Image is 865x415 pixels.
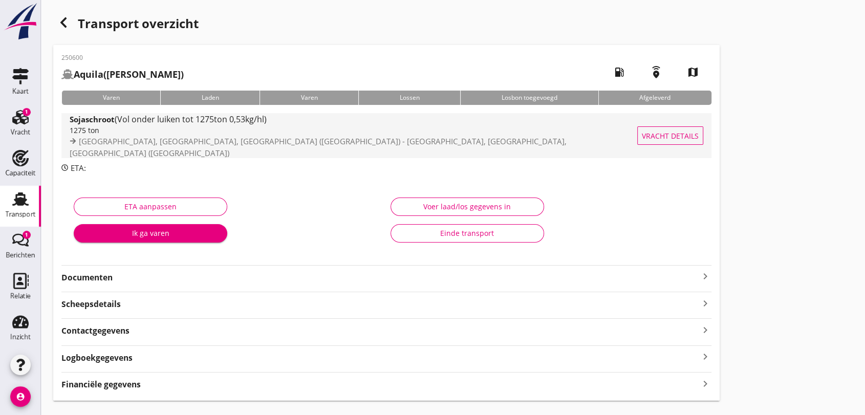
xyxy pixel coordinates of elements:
[460,91,598,105] div: Losbon toegevoegd
[70,136,567,158] span: [GEOGRAPHIC_DATA], [GEOGRAPHIC_DATA], [GEOGRAPHIC_DATA] ([GEOGRAPHIC_DATA]) - [GEOGRAPHIC_DATA], ...
[358,91,460,105] div: Lossen
[74,224,227,243] button: Ik ga varen
[605,58,634,86] i: local_gas_station
[10,386,31,407] i: account_circle
[115,114,267,125] span: (Vol onder luiken tot 1275ton 0,53kg/hl)
[2,3,39,40] img: logo-small.a267ee39.svg
[61,272,699,283] strong: Documenten
[82,201,219,212] div: ETA aanpassen
[71,163,86,173] span: ETA:
[699,323,711,337] i: keyboard_arrow_right
[23,108,31,116] div: 1
[61,352,133,364] strong: Logboekgegevens
[259,91,358,105] div: Varen
[74,198,227,216] button: ETA aanpassen
[11,129,31,136] div: Vracht
[160,91,259,105] div: Laden
[6,211,36,217] div: Transport
[61,298,121,310] strong: Scheepsdetails
[23,231,31,239] div: 1
[12,88,29,95] div: Kaart
[699,296,711,310] i: keyboard_arrow_right
[6,252,35,258] div: Berichten
[637,126,703,145] button: Vracht details
[399,201,535,212] div: Voer laad/los gegevens in
[699,350,711,364] i: keyboard_arrow_right
[82,228,219,238] div: Ik ga varen
[391,198,544,216] button: Voer laad/los gegevens in
[642,58,671,86] i: emergency_share
[61,325,129,337] strong: Contactgegevens
[699,377,711,390] i: keyboard_arrow_right
[642,130,699,141] span: Vracht details
[699,270,711,282] i: keyboard_arrow_right
[61,68,184,81] h2: ([PERSON_NAME])
[679,58,707,86] i: map
[61,91,160,105] div: Varen
[61,53,184,62] p: 250600
[70,114,115,124] strong: Sojaschroot
[10,293,31,299] div: Relatie
[70,125,645,136] div: 1275 ton
[61,379,141,390] strong: Financiële gegevens
[74,68,103,80] strong: Aquila
[391,224,544,243] button: Einde transport
[61,113,711,158] a: Sojaschroot(Vol onder luiken tot 1275ton 0,53kg/hl)1275 ton[GEOGRAPHIC_DATA], [GEOGRAPHIC_DATA], ...
[598,91,711,105] div: Afgeleverd
[399,228,535,238] div: Einde transport
[10,334,31,340] div: Inzicht
[6,170,36,177] div: Capaciteit
[53,12,720,37] div: Transport overzicht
